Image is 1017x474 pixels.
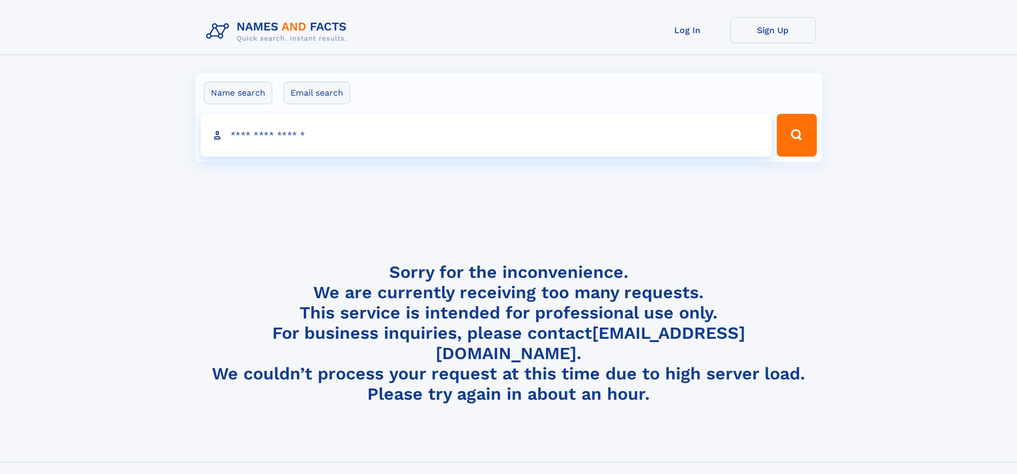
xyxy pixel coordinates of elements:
[283,82,350,104] label: Email search
[204,82,272,104] label: Name search
[730,17,816,43] a: Sign Up
[777,114,816,157] button: Search Button
[202,262,816,405] h4: Sorry for the inconvenience. We are currently receiving too many requests. This service is intend...
[201,114,772,157] input: search input
[202,17,356,46] img: Logo Names and Facts
[436,323,745,363] a: [EMAIL_ADDRESS][DOMAIN_NAME]
[645,17,730,43] a: Log In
